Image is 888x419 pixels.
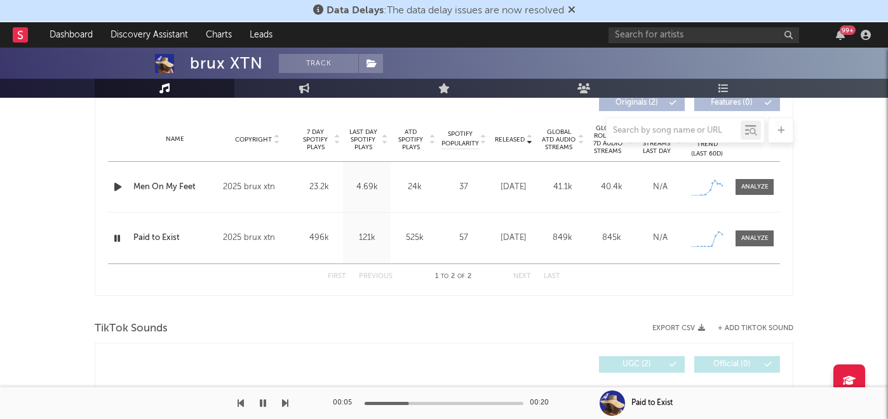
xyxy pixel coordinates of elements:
[513,273,531,280] button: Next
[95,321,168,336] span: TikTok Sounds
[441,274,448,279] span: to
[346,232,387,244] div: 121k
[133,181,217,194] a: Men On My Feet
[394,232,435,244] div: 525k
[223,180,292,195] div: 2025 brux xtn
[418,269,488,284] div: 1 2 2
[326,6,384,16] span: Data Delays
[333,396,358,411] div: 00:05
[492,181,535,194] div: [DATE]
[299,181,340,194] div: 23.2k
[607,361,666,368] span: UGC ( 2 )
[607,126,741,136] input: Search by song name or URL
[102,22,197,48] a: Discovery Assistant
[568,6,575,16] span: Dismiss
[840,25,856,35] div: 99 +
[590,232,633,244] div: 845k
[299,232,340,244] div: 496k
[703,99,761,107] span: Features ( 0 )
[530,396,555,411] div: 00:20
[279,54,358,73] button: Track
[705,325,793,332] button: + Add TikTok Sound
[346,181,387,194] div: 4.69k
[541,181,584,194] div: 41.1k
[441,232,486,244] div: 57
[599,356,685,373] button: UGC(2)
[326,6,564,16] span: : The data delay issues are now resolved
[694,95,780,111] button: Features(0)
[652,324,705,332] button: Export CSV
[457,274,465,279] span: of
[544,273,560,280] button: Last
[241,22,281,48] a: Leads
[223,230,292,246] div: 2025 brux xtn
[492,232,535,244] div: [DATE]
[703,361,761,368] span: Official ( 0 )
[359,273,393,280] button: Previous
[694,356,780,373] button: Official(0)
[541,232,584,244] div: 849k
[639,232,682,244] div: N/A
[607,99,666,107] span: Originals ( 2 )
[133,232,217,244] a: Paid to Exist
[718,325,793,332] button: + Add TikTok Sound
[197,22,241,48] a: Charts
[41,22,102,48] a: Dashboard
[394,181,435,194] div: 24k
[836,30,845,40] button: 99+
[590,181,633,194] div: 40.4k
[609,27,799,43] input: Search for artists
[441,181,486,194] div: 37
[190,54,263,73] div: brux XTN
[631,397,673,409] div: Paid to Exist
[639,181,682,194] div: N/A
[328,273,346,280] button: First
[599,95,685,111] button: Originals(2)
